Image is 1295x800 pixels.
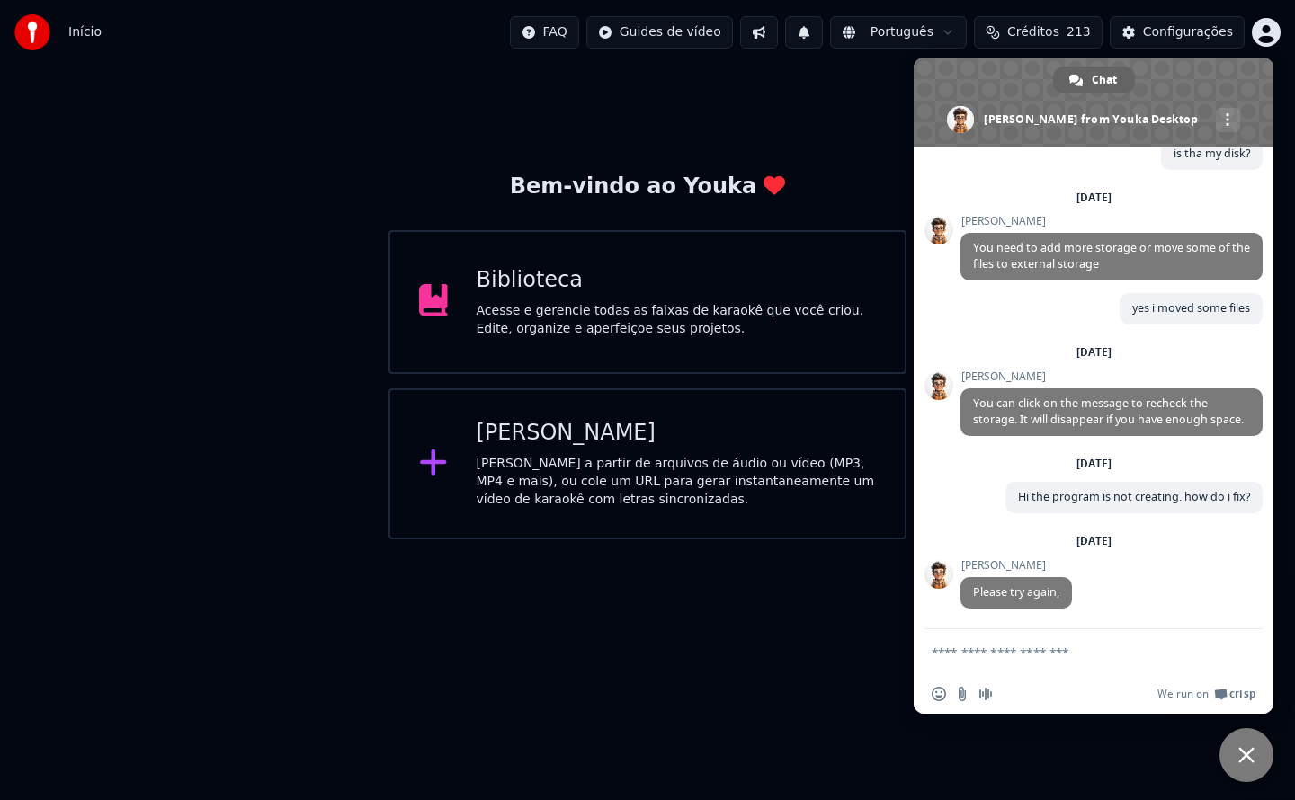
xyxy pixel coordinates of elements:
div: More channels [1216,108,1240,132]
span: You need to add more storage or move some of the files to external storage [973,240,1250,271]
span: Crisp [1229,687,1255,701]
span: [PERSON_NAME] [960,559,1072,572]
span: Chat [1092,67,1117,93]
span: [PERSON_NAME] [960,370,1263,383]
span: is tha my disk? [1174,146,1250,161]
a: We run onCrisp [1157,687,1255,701]
span: Please try again, [973,584,1059,600]
div: [DATE] [1076,458,1112,469]
span: Início [68,23,102,41]
span: Créditos [1007,23,1059,41]
span: We run on [1157,687,1209,701]
div: Biblioteca [477,266,877,295]
div: Configurações [1143,23,1233,41]
button: Configurações [1110,16,1245,49]
div: Bem-vindo ao Youka [510,173,785,201]
span: Audio message [978,687,993,701]
button: Créditos213 [974,16,1103,49]
nav: breadcrumb [68,23,102,41]
textarea: Compose your message... [932,644,1216,661]
div: [DATE] [1076,536,1112,547]
span: [PERSON_NAME] [960,215,1263,227]
div: [DATE] [1076,192,1112,203]
span: Send a file [955,687,969,701]
div: [DATE] [1076,347,1112,358]
div: Close chat [1219,728,1273,782]
span: You can click on the message to recheck the storage. It will disappear if you have enough space. [973,396,1244,427]
span: Insert an emoji [932,687,946,701]
span: yes i moved some files [1132,300,1250,316]
div: [PERSON_NAME] [477,419,877,448]
div: Chat [1053,67,1135,93]
div: Acesse e gerencie todas as faixas de karaokê que você criou. Edite, organize e aperfeiçoe seus pr... [477,302,877,338]
img: youka [14,14,50,50]
button: Guides de vídeo [586,16,733,49]
span: 213 [1067,23,1091,41]
div: [PERSON_NAME] a partir de arquivos de áudio ou vídeo (MP3, MP4 e mais), ou cole um URL para gerar... [477,455,877,509]
span: Hi the program is not creating. how do i fix? [1018,489,1250,504]
button: FAQ [510,16,579,49]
